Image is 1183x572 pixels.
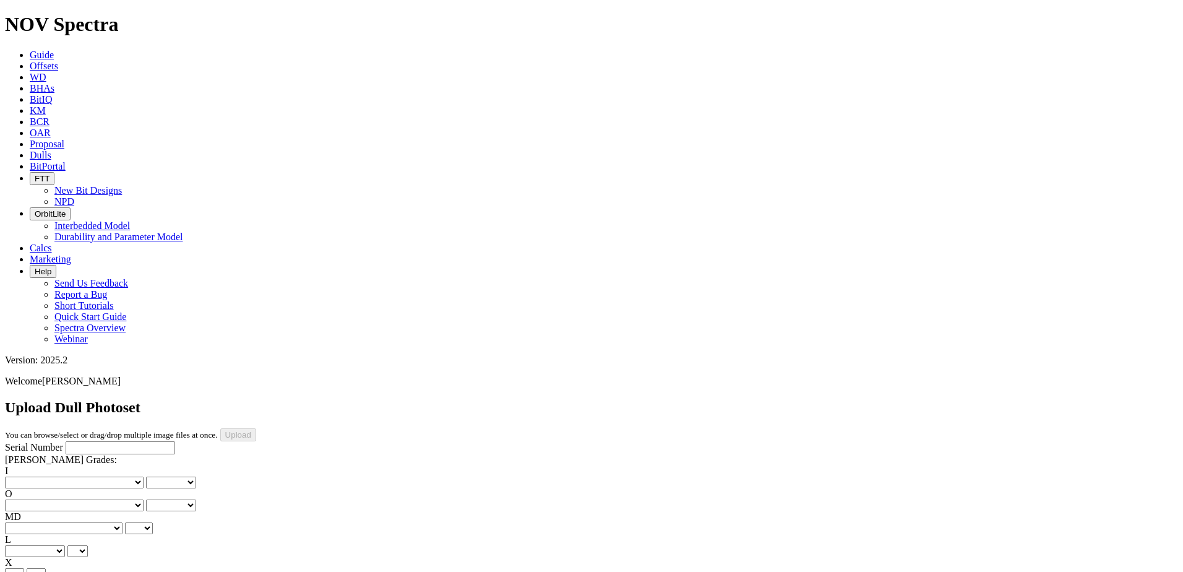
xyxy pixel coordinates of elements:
label: MD [5,511,21,522]
button: FTT [30,172,54,185]
label: L [5,534,11,545]
a: Spectra Overview [54,323,126,333]
a: WD [30,72,46,82]
a: NPD [54,196,74,207]
a: Short Tutorials [54,300,114,311]
a: Marketing [30,254,71,264]
div: Version: 2025.2 [5,355,1178,366]
a: Quick Start Guide [54,311,126,322]
a: New Bit Designs [54,185,122,196]
label: Serial Number [5,442,63,453]
h2: Upload Dull Photoset [5,399,1178,416]
a: Send Us Feedback [54,278,128,288]
a: Guide [30,50,54,60]
button: Help [30,265,56,278]
label: X [5,557,12,568]
a: BHAs [30,83,54,93]
a: Report a Bug [54,289,107,300]
span: Help [35,267,51,276]
a: Durability and Parameter Model [54,232,183,242]
a: Offsets [30,61,58,71]
a: Webinar [54,334,88,344]
a: BCR [30,116,49,127]
h1: NOV Spectra [5,13,1178,36]
label: O [5,488,12,499]
a: BitPortal [30,161,66,171]
a: OAR [30,128,51,138]
div: [PERSON_NAME] Grades: [5,454,1178,466]
a: Dulls [30,150,51,160]
span: FTT [35,174,49,183]
p: Welcome [5,376,1178,387]
a: BitIQ [30,94,52,105]
a: Calcs [30,243,52,253]
a: Interbedded Model [54,220,130,231]
a: KM [30,105,46,116]
input: Upload [220,428,256,441]
button: OrbitLite [30,207,71,220]
small: You can browse/select or drag/drop multiple image files at once. [5,430,218,440]
span: OrbitLite [35,209,66,219]
span: [PERSON_NAME] [42,376,121,386]
a: Proposal [30,139,64,149]
label: I [5,466,8,476]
